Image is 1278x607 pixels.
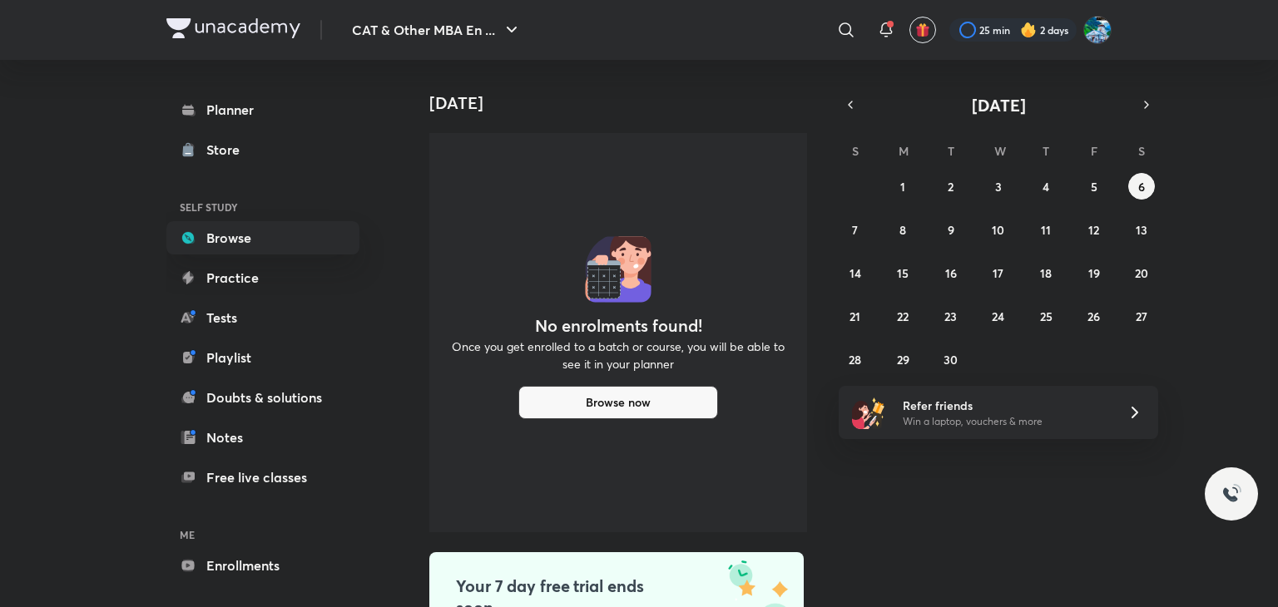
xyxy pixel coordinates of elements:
[985,173,1012,200] button: September 3, 2025
[889,303,916,329] button: September 22, 2025
[1040,308,1053,324] abbr: September 25, 2025
[850,265,861,281] abbr: September 14, 2025
[889,346,916,373] button: September 29, 2025
[518,386,718,419] button: Browse now
[1128,303,1155,329] button: September 27, 2025
[166,18,300,38] img: Company Logo
[1088,222,1099,238] abbr: September 12, 2025
[166,18,300,42] a: Company Logo
[852,396,885,429] img: referral
[1088,265,1100,281] abbr: September 19, 2025
[938,216,964,243] button: September 9, 2025
[1087,308,1100,324] abbr: September 26, 2025
[166,381,359,414] a: Doubts & solutions
[166,301,359,334] a: Tests
[1136,308,1147,324] abbr: September 27, 2025
[850,308,860,324] abbr: September 21, 2025
[585,236,651,303] img: No events
[449,338,787,373] p: Once you get enrolled to a batch or course, you will be able to see it in your planner
[166,261,359,294] a: Practice
[903,414,1107,429] p: Win a laptop, vouchers & more
[993,265,1003,281] abbr: September 17, 2025
[992,308,1004,324] abbr: September 24, 2025
[945,265,957,281] abbr: September 16, 2025
[429,93,820,113] h4: [DATE]
[899,143,909,159] abbr: Monday
[842,346,869,373] button: September 28, 2025
[889,259,916,286] button: September 15, 2025
[948,143,954,159] abbr: Tuesday
[166,549,359,582] a: Enrollments
[1043,143,1049,159] abbr: Thursday
[842,259,869,286] button: September 14, 2025
[897,352,909,368] abbr: September 29, 2025
[1033,173,1059,200] button: September 4, 2025
[1033,303,1059,329] button: September 25, 2025
[938,173,964,200] button: September 2, 2025
[842,303,869,329] button: September 21, 2025
[535,316,702,336] h4: No enrolments found!
[166,93,359,126] a: Planner
[849,352,861,368] abbr: September 28, 2025
[1135,265,1148,281] abbr: September 20, 2025
[972,94,1026,116] span: [DATE]
[992,222,1004,238] abbr: September 10, 2025
[166,421,359,454] a: Notes
[897,265,909,281] abbr: September 15, 2025
[862,93,1135,116] button: [DATE]
[1081,259,1107,286] button: September 19, 2025
[948,179,954,195] abbr: September 2, 2025
[852,222,858,238] abbr: September 7, 2025
[166,221,359,254] a: Browse
[1040,265,1052,281] abbr: September 18, 2025
[889,216,916,243] button: September 8, 2025
[166,521,359,549] h6: ME
[842,216,869,243] button: September 7, 2025
[852,143,859,159] abbr: Sunday
[948,222,954,238] abbr: September 9, 2025
[897,308,909,324] abbr: September 22, 2025
[1091,143,1097,159] abbr: Friday
[985,303,1012,329] button: September 24, 2025
[995,179,1002,195] abbr: September 3, 2025
[903,397,1107,414] h6: Refer friends
[1091,179,1097,195] abbr: September 5, 2025
[1081,303,1107,329] button: September 26, 2025
[166,461,359,494] a: Free live classes
[985,216,1012,243] button: September 10, 2025
[1221,484,1241,504] img: ttu
[1138,179,1145,195] abbr: September 6, 2025
[1136,222,1147,238] abbr: September 13, 2025
[166,133,359,166] a: Store
[909,17,936,43] button: avatar
[889,173,916,200] button: September 1, 2025
[1081,216,1107,243] button: September 12, 2025
[900,179,905,195] abbr: September 1, 2025
[342,13,532,47] button: CAT & Other MBA En ...
[1043,179,1049,195] abbr: September 4, 2025
[1033,259,1059,286] button: September 18, 2025
[1138,143,1145,159] abbr: Saturday
[206,140,250,160] div: Store
[915,22,930,37] img: avatar
[944,352,958,368] abbr: September 30, 2025
[1041,222,1051,238] abbr: September 11, 2025
[166,193,359,221] h6: SELF STUDY
[1081,173,1107,200] button: September 5, 2025
[938,346,964,373] button: September 30, 2025
[944,308,957,324] abbr: September 23, 2025
[1128,259,1155,286] button: September 20, 2025
[1020,22,1037,38] img: streak
[1128,216,1155,243] button: September 13, 2025
[1033,216,1059,243] button: September 11, 2025
[1128,173,1155,200] button: September 6, 2025
[1083,16,1112,44] img: Tushar Kumar
[166,341,359,374] a: Playlist
[899,222,906,238] abbr: September 8, 2025
[994,143,1006,159] abbr: Wednesday
[938,303,964,329] button: September 23, 2025
[938,259,964,286] button: September 16, 2025
[985,259,1012,286] button: September 17, 2025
